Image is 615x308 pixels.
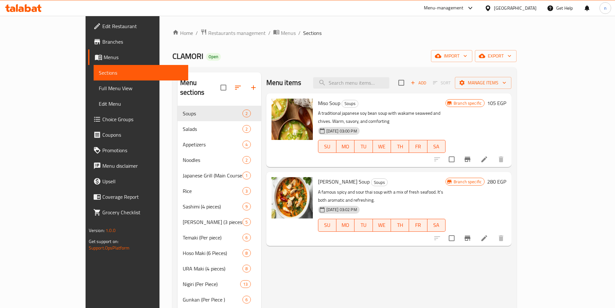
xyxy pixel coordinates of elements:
a: Menus [273,29,296,37]
span: 4 [243,142,250,148]
div: Soups [342,100,358,108]
span: Japanese Grill (Main Course) [183,172,242,179]
div: Open [206,53,221,61]
button: SU [318,140,336,153]
a: Restaurants management [200,29,266,37]
a: Sections [94,65,188,80]
span: Sashimi (4 pieces) [183,203,242,210]
span: 8 [243,250,250,256]
a: Coverage Report [88,189,188,205]
span: TU [357,220,370,230]
span: TH [394,220,406,230]
span: Edit Menu [99,100,183,108]
span: WE [375,142,388,151]
span: 9 [243,204,250,210]
button: SA [427,140,446,153]
span: import [436,52,467,60]
span: Select to update [445,231,458,245]
span: 6 [243,235,250,241]
button: TU [354,219,373,232]
span: 8 [243,266,250,272]
span: SA [430,142,443,151]
span: Soups [342,100,358,107]
a: Menu disclaimer [88,158,188,174]
button: MO [336,140,354,153]
span: Hoso Maki (6 Pieces) [183,249,242,257]
button: import [431,50,472,62]
h6: 105 EGP [487,99,506,108]
a: Edit Restaurant [88,18,188,34]
a: Menus [88,49,188,65]
span: SA [430,220,443,230]
span: TH [394,142,406,151]
span: Menu disclaimer [102,162,183,170]
button: FR [409,140,427,153]
div: items [242,187,251,195]
button: WE [373,140,391,153]
span: URA Maki (4 pieces) [183,265,242,272]
button: Add section [246,80,261,95]
button: FR [409,219,427,232]
p: A famous spicy and sour thai soup with a mix of fresh seafood. It's both aromatic and refreshing. [318,188,446,204]
h6: 280 EGP [487,177,506,186]
span: Sections [99,69,183,77]
div: items [242,125,251,133]
span: Nigiri (Per Piece) [183,280,240,288]
span: Select all sections [217,81,230,94]
div: Appetizers4 [178,137,261,152]
span: Noodles [183,156,242,164]
span: 2 [243,157,250,163]
span: n [604,5,607,12]
div: Hoso Maki (6 Pieces)8 [178,245,261,261]
div: Salads2 [178,121,261,137]
a: Full Menu View [94,80,188,96]
span: Soups [183,110,242,117]
span: SU [321,142,334,151]
button: TU [354,140,373,153]
span: Coupons [102,131,183,139]
span: FR [412,220,425,230]
span: Select section first [429,78,455,88]
button: Branch-specific-item [460,152,475,167]
div: items [242,203,251,210]
h2: Menu sections [180,78,220,97]
button: WE [373,219,391,232]
span: Temaki (Per piece) [183,234,242,241]
button: delete [493,230,509,246]
span: WE [375,220,388,230]
span: Select to update [445,153,458,166]
div: items [242,172,251,179]
span: 1 [243,173,250,179]
div: Soups2 [178,106,261,121]
span: Add item [408,78,429,88]
li: / [268,29,271,37]
span: 3 [243,188,250,194]
div: Sashimi (4 pieces)9 [178,199,261,214]
input: search [313,77,389,89]
img: Tom Yum Soup [272,177,313,218]
button: SU [318,219,336,232]
a: Edit Menu [94,96,188,112]
div: Menu-management [424,4,464,12]
div: Gunkan (Per Piece ) [183,296,242,303]
span: Restaurants management [208,29,266,37]
button: delete [493,152,509,167]
div: items [240,280,251,288]
span: Edit Restaurant [102,22,183,30]
p: A traditional japanese soy bean soup with wakame seaweed and chives. Warm, savory, and comforting [318,109,446,125]
img: Miso Soup [272,99,313,140]
h2: Menu items [266,78,302,88]
a: Support.OpsPlatform [89,244,130,252]
button: TH [391,219,409,232]
span: [DATE] 03:02 PM [324,207,360,213]
span: [PERSON_NAME] Soup [318,177,370,186]
span: Select section [395,76,408,90]
span: Choice Groups [102,115,183,123]
a: Edit menu item [480,155,488,163]
span: Open [206,54,221,59]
